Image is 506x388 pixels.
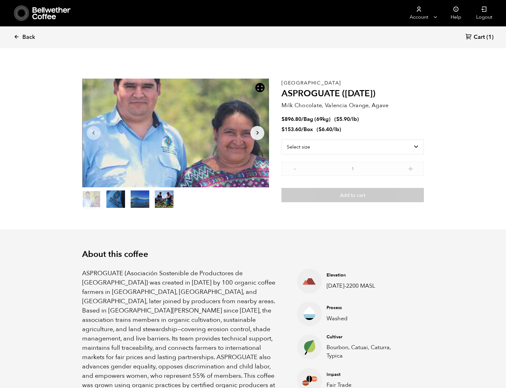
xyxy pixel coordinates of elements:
p: Washed [327,314,404,323]
bdi: 896.80 [281,116,301,123]
h4: Process [327,305,404,311]
h2: About this coffee [82,249,424,259]
span: $ [318,126,322,133]
span: / [301,126,304,133]
p: Milk Chocolate, Valencia Orange, Agave [281,101,424,110]
h2: ASPROGUATE ([DATE]) [281,89,424,99]
span: (1) [486,34,494,41]
span: /lb [332,126,339,133]
h4: Cultivar [327,334,404,340]
p: [DATE]-2200 MASL [327,282,404,290]
p: Bourbon, Catuai, Caturra, Typica [327,343,404,360]
span: Back [22,34,35,41]
span: Bag (69kg) [304,116,331,123]
span: ( ) [317,126,341,133]
span: ( ) [334,116,359,123]
span: $ [281,116,285,123]
span: Box [304,126,313,133]
bdi: 5.90 [336,116,350,123]
span: $ [281,126,285,133]
h4: Elevation [327,272,404,278]
bdi: 153.60 [281,126,301,133]
a: Cart (1) [466,33,494,42]
button: + [407,165,415,171]
span: /lb [350,116,357,123]
button: - [291,165,299,171]
button: Add to cart [281,188,424,202]
span: $ [336,116,339,123]
h4: Impact [327,372,404,378]
bdi: 6.40 [318,126,332,133]
span: Cart [474,34,485,41]
span: / [301,116,304,123]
